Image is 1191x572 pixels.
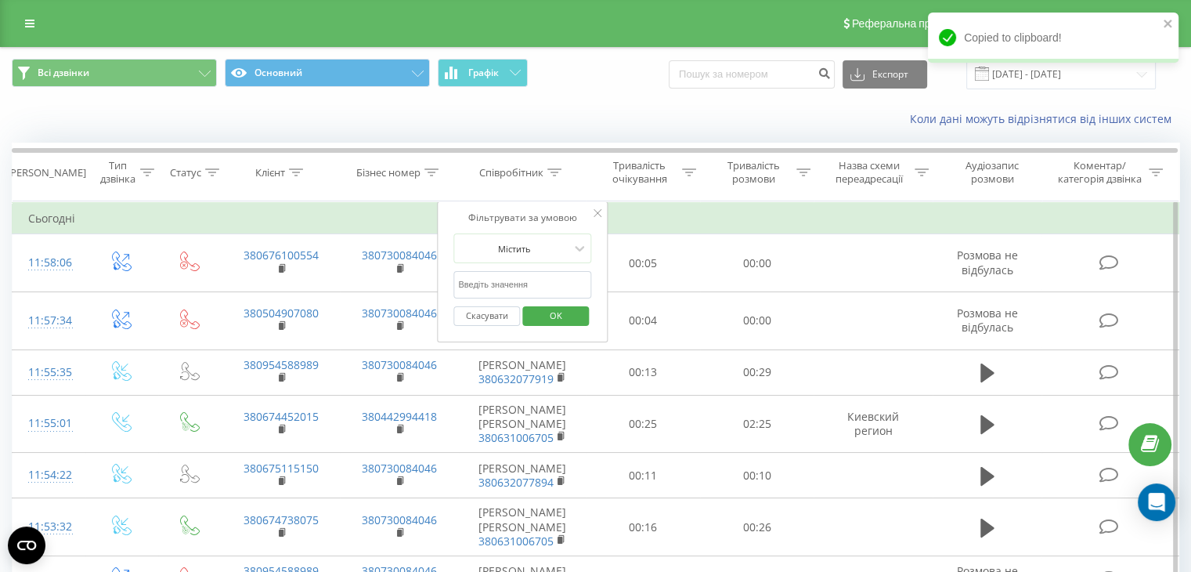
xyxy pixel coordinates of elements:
[438,59,528,87] button: Графік
[478,475,554,490] a: 380632077894
[522,306,589,326] button: OK
[479,166,543,179] div: Співробітник
[586,395,700,453] td: 00:25
[601,159,679,186] div: Тривалість очікування
[478,534,554,548] a: 380631006705
[852,17,967,30] span: Реферальна програма
[244,306,319,320] a: 380504907080
[362,409,437,424] a: 380442994418
[170,166,201,179] div: Статус
[586,498,700,556] td: 00:16
[534,303,578,328] span: OK
[453,210,591,226] div: Фільтрувати за умовою
[12,59,217,87] button: Всі дзвінки
[362,357,437,372] a: 380730084046
[453,306,520,326] button: Скасувати
[700,395,814,453] td: 02:25
[99,159,135,186] div: Тип дзвінка
[910,111,1179,126] a: Коли дані можуть відрізнятися вiд інших систем
[586,349,700,395] td: 00:13
[700,349,814,395] td: 00:29
[586,234,700,292] td: 00:05
[244,461,319,476] a: 380675115150
[478,430,554,445] a: 380631006705
[957,306,1018,335] span: Розмова не відбулась
[8,527,45,564] button: Open CMP widget
[700,498,814,556] td: 00:26
[28,512,70,542] div: 11:53:32
[714,159,792,186] div: Тривалість розмови
[828,159,911,186] div: Назва схеми переадресації
[1163,17,1174,32] button: close
[362,461,437,476] a: 380730084046
[1138,483,1175,521] div: Open Intercom Messenger
[843,60,927,89] button: Експорт
[459,453,586,498] td: [PERSON_NAME]
[38,67,89,79] span: Всі дзвінки
[255,166,285,179] div: Клієнт
[362,512,437,527] a: 380730084046
[28,248,70,278] div: 11:58:06
[7,166,86,179] div: [PERSON_NAME]
[478,371,554,386] a: 380632077919
[362,248,437,262] a: 380730084046
[225,59,430,87] button: Основний
[453,271,591,299] input: Введіть значення
[28,357,70,388] div: 11:55:35
[700,453,814,498] td: 00:10
[356,166,420,179] div: Бізнес номер
[928,13,1178,63] div: Copied to clipboard!
[947,159,1038,186] div: Аудіозапис розмови
[459,498,586,556] td: [PERSON_NAME] [PERSON_NAME]
[244,512,319,527] a: 380674738075
[586,453,700,498] td: 00:11
[244,357,319,372] a: 380954588989
[362,306,437,320] a: 380730084046
[244,248,319,262] a: 380676100554
[244,409,319,424] a: 380674452015
[28,306,70,336] div: 11:57:34
[814,395,932,453] td: Киевский регион
[669,60,835,89] input: Пошук за номером
[13,203,1179,234] td: Сьогодні
[700,291,814,349] td: 00:00
[28,408,70,439] div: 11:55:01
[700,234,814,292] td: 00:00
[28,460,70,491] div: 11:54:22
[459,395,586,453] td: [PERSON_NAME] [PERSON_NAME]
[468,67,499,78] span: Графік
[459,349,586,395] td: [PERSON_NAME]
[957,248,1018,277] span: Розмова не відбулась
[1053,159,1145,186] div: Коментар/категорія дзвінка
[586,291,700,349] td: 00:04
